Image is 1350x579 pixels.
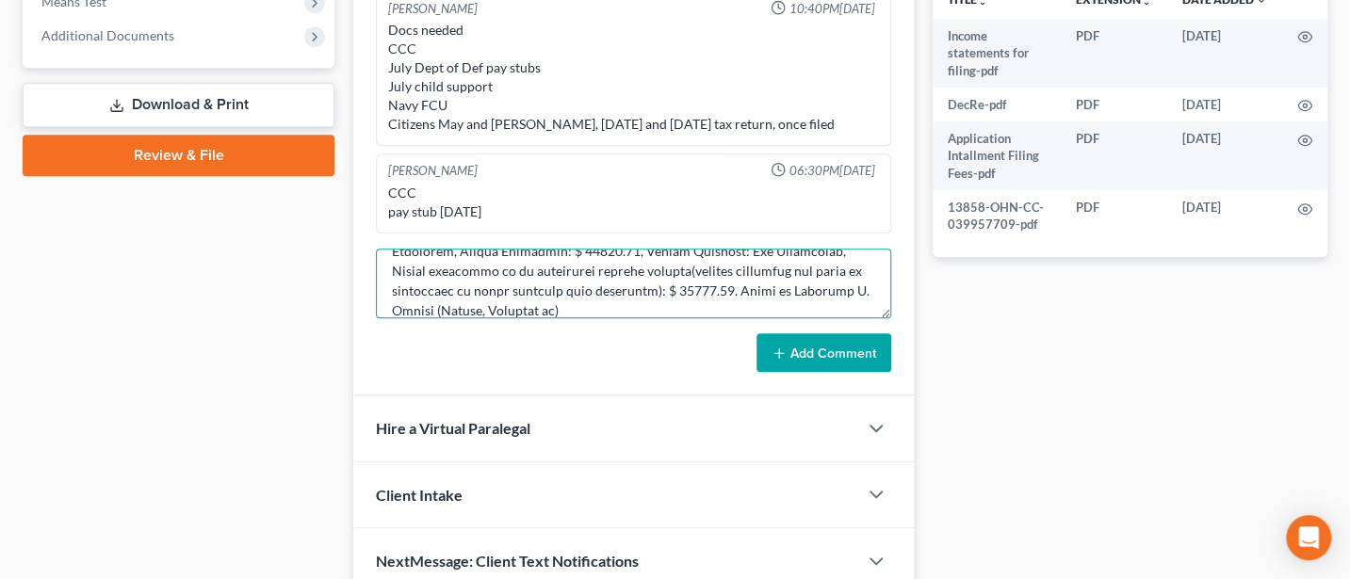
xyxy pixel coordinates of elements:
td: [DATE] [1167,121,1282,190]
td: [DATE] [1167,88,1282,121]
a: Review & File [23,135,334,176]
td: DecRe-pdf [933,88,1061,121]
td: Income statements for filing-pdf [933,19,1061,88]
td: Application Intallment Filing Fees-pdf [933,121,1061,190]
div: [PERSON_NAME] [388,162,478,180]
span: 06:30PM[DATE] [789,162,875,180]
span: Additional Documents [41,27,174,43]
a: Download & Print [23,83,334,127]
td: [DATE] [1167,19,1282,88]
div: Open Intercom Messenger [1286,515,1331,560]
div: Docs needed CCC July Dept of Def pay stubs July child support Navy FCU Citizens May and [PERSON_N... [388,21,879,134]
td: PDF [1061,121,1167,190]
td: [DATE] [1167,190,1282,242]
td: PDF [1061,88,1167,121]
span: NextMessage: Client Text Notifications [376,552,639,570]
div: CCC pay stub [DATE] [388,184,879,221]
span: Hire a Virtual Paralegal [376,419,530,437]
td: 13858-OHN-CC-039957709-pdf [933,190,1061,242]
td: PDF [1061,190,1167,242]
button: Add Comment [756,333,891,373]
span: Client Intake [376,486,463,504]
td: PDF [1061,19,1167,88]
